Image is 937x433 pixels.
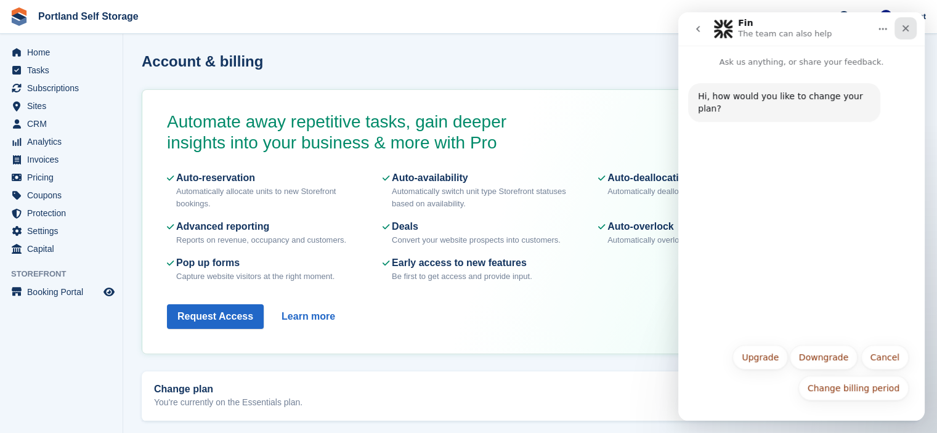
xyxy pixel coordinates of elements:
h1: Account & billing [142,53,263,70]
span: Booking Portal [27,283,101,301]
a: menu [6,79,116,97]
div: Early access to new features [392,256,532,270]
a: menu [6,283,116,301]
span: CRM [27,115,101,132]
div: Reports on revenue, occupancy and customers. [176,234,346,246]
span: Create [790,10,815,22]
a: menu [6,115,116,132]
span: Pricing [27,169,101,186]
div: Automatically allocate units to new Storefront bookings. [176,185,364,210]
iframe: Intercom live chat [678,12,925,421]
span: Sites [27,97,101,115]
span: Account [894,10,926,23]
img: MNA [880,10,892,22]
div: Pop up forms [176,256,335,270]
a: menu [6,222,116,240]
button: Request Access [167,304,264,329]
div: Automatically overlock units when payments fail. [607,234,779,246]
div: Be first to get access and provide input. [392,270,532,283]
span: Help [851,10,869,22]
div: Auto-deallocation [607,171,736,185]
a: menu [6,187,116,204]
div: Convert your website prospects into customers. [392,234,561,246]
div: Advanced reporting [176,219,346,234]
div: Automatically switch unit type Storefront statuses based on availability. [392,185,580,210]
span: Protection [27,204,101,222]
span: Home [27,44,101,61]
div: Auto-overlock [607,219,779,234]
div: Capture website visitors at the right moment. [176,270,335,283]
div: Deals [392,219,561,234]
span: Coupons [27,187,101,204]
a: menu [6,204,116,222]
p: You're currently on the Essentials plan. [154,397,302,408]
span: Analytics [27,133,101,150]
a: menu [6,151,116,168]
span: Subscriptions [27,79,101,97]
a: menu [6,44,116,61]
p: Automate away repetitive tasks, gain deeper insights into your business & more with Pro [167,111,561,153]
h2: Change plan [154,384,302,395]
a: Learn more [282,309,335,324]
div: Auto-reservation [176,171,364,185]
span: Capital [27,240,101,257]
a: Portland Self Storage [33,6,144,26]
div: Automatically deallocate move-outs. [607,185,736,198]
a: menu [6,97,116,115]
img: stora-icon-8386f47178a22dfd0bd8f6a31ec36ba5ce8667c1dd55bd0f319d3a0aa187defe.svg [10,7,28,26]
span: Settings [27,222,101,240]
a: Preview store [102,285,116,299]
a: menu [6,169,116,186]
a: menu [6,62,116,79]
span: Storefront [11,268,123,280]
div: Auto-availability [392,171,580,185]
span: Invoices [27,151,101,168]
a: menu [6,133,116,150]
span: Tasks [27,62,101,79]
a: Change plan You're currently on the Essentials plan. Change [142,371,919,421]
a: menu [6,240,116,257]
